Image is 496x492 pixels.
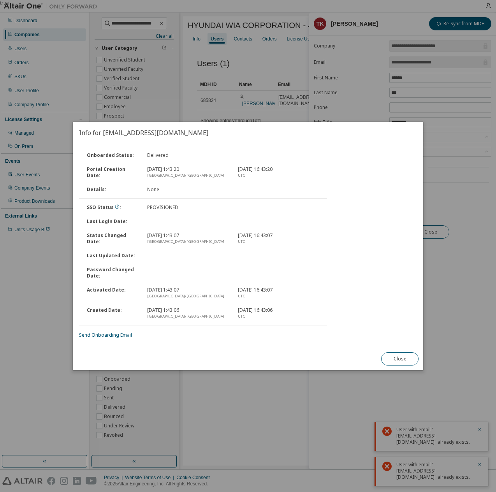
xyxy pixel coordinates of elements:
div: None [142,186,233,193]
div: Status Changed Date : [82,232,142,245]
div: [DATE] 16:43:07 [233,287,324,299]
div: UTC [238,313,319,320]
div: Last Updated Date : [82,253,142,259]
div: Details : [82,186,142,193]
div: PROVISIONED [142,204,233,211]
div: Last Login Date : [82,218,142,225]
div: [GEOGRAPHIC_DATA]/[GEOGRAPHIC_DATA] [147,293,229,299]
a: Send Onboarding Email [79,332,132,338]
div: [DATE] 16:43:07 [233,232,324,245]
div: [DATE] 1:43:07 [142,232,233,245]
div: [GEOGRAPHIC_DATA]/[GEOGRAPHIC_DATA] [147,239,229,245]
div: [DATE] 16:43:20 [233,166,324,179]
button: Close [381,352,419,365]
div: Activated Date : [82,287,142,299]
h2: Info for [EMAIL_ADDRESS][DOMAIN_NAME] [73,122,423,144]
div: UTC [238,172,319,179]
div: SSO Status : [82,204,142,211]
div: Password Changed Date : [82,267,142,279]
div: UTC [238,239,319,245]
div: [GEOGRAPHIC_DATA]/[GEOGRAPHIC_DATA] [147,313,229,320]
div: [DATE] 16:43:06 [233,307,324,320]
div: [DATE] 1:43:20 [142,166,233,179]
div: Created Date : [82,307,142,320]
div: [GEOGRAPHIC_DATA]/[GEOGRAPHIC_DATA] [147,172,229,179]
div: Portal Creation Date : [82,166,142,179]
div: [DATE] 1:43:07 [142,287,233,299]
div: Delivered [142,152,233,158]
div: UTC [238,293,319,299]
div: [DATE] 1:43:06 [142,307,233,320]
div: Onboarded Status : [82,152,142,158]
